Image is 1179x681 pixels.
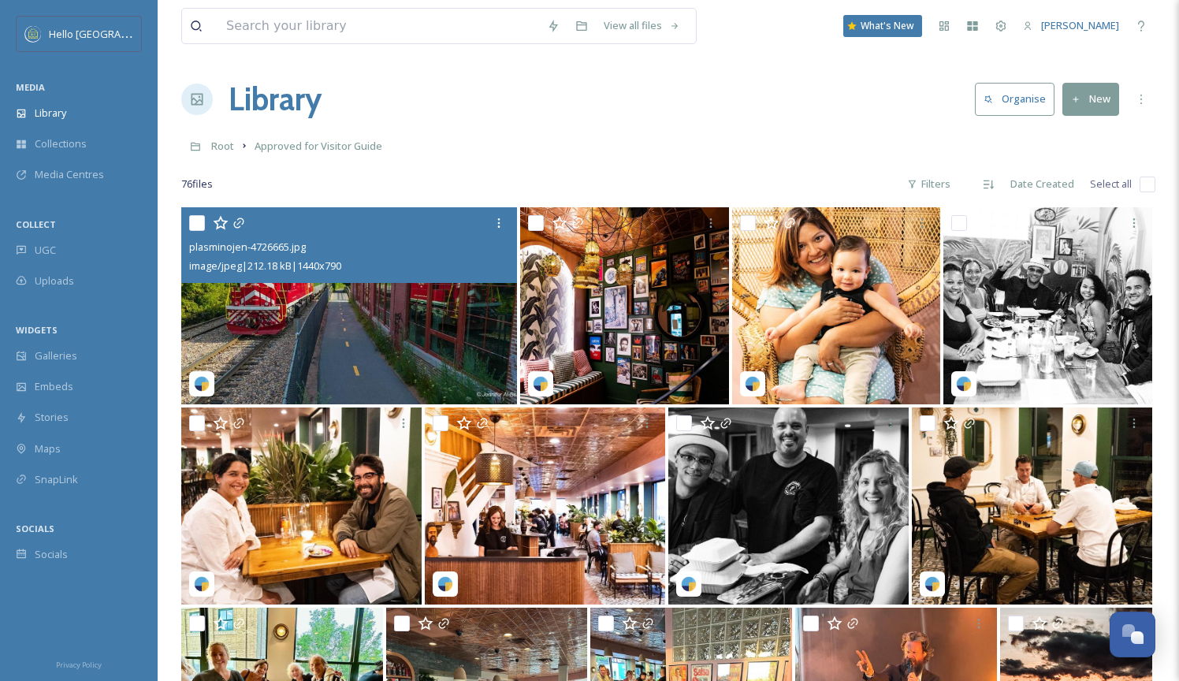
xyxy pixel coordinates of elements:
[16,81,45,93] span: MEDIA
[437,576,453,592] img: snapsea-logo.png
[899,169,958,199] div: Filters
[16,324,58,336] span: WIDGETS
[924,576,940,592] img: snapsea-logo.png
[56,654,102,673] a: Privacy Policy
[211,136,234,155] a: Root
[975,83,1054,115] button: Organise
[1090,177,1132,192] span: Select all
[181,207,517,404] img: plasminojen-4726665.jpg
[956,376,972,392] img: snapsea-logo.png
[1002,169,1082,199] div: Date Created
[189,259,341,273] span: image/jpeg | 212.18 kB | 1440 x 790
[681,576,697,592] img: snapsea-logo.png
[533,376,549,392] img: snapsea-logo.png
[218,9,539,43] input: Search your library
[189,240,306,254] span: plasminojen-4726665.jpg
[732,207,940,404] img: santiagos_vt-17997413966050881.jpg
[35,136,87,151] span: Collections
[16,218,56,230] span: COLLECT
[35,106,66,121] span: Library
[49,26,176,41] span: Hello [GEOGRAPHIC_DATA]
[181,407,422,605] img: santiagos_vt-17903978246749803.jpg
[35,441,61,456] span: Maps
[255,139,382,153] span: Approved for Visitor Guide
[35,547,68,562] span: Socials
[1015,10,1127,41] a: [PERSON_NAME]
[255,136,382,155] a: Approved for Visitor Guide
[35,243,56,258] span: UGC
[194,576,210,592] img: snapsea-logo.png
[843,15,922,37] a: What's New
[1041,18,1119,32] span: [PERSON_NAME]
[194,376,210,392] img: snapsea-logo.png
[912,407,1152,605] img: santiagos_vt-17953896476638332.jpg
[56,660,102,670] span: Privacy Policy
[35,348,77,363] span: Galleries
[596,10,688,41] a: View all files
[520,207,728,404] img: santiagos_vt-17864505374940423.jpg
[35,410,69,425] span: Stories
[229,76,322,123] a: Library
[16,523,54,534] span: SOCIALS
[25,26,41,42] img: images.png
[745,376,761,392] img: snapsea-logo.png
[1062,83,1119,115] button: New
[35,379,73,394] span: Embeds
[35,274,74,288] span: Uploads
[181,177,213,192] span: 76 file s
[1110,612,1155,657] button: Open Chat
[943,207,1152,404] img: santiagos_vt-17932015625708023.jpg
[35,472,78,487] span: SnapLink
[35,167,104,182] span: Media Centres
[668,407,909,605] img: santiagos_vt-18055136608448663.jpg
[211,139,234,153] span: Root
[425,407,665,605] img: santiagos_vt-17994415799309107.jpg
